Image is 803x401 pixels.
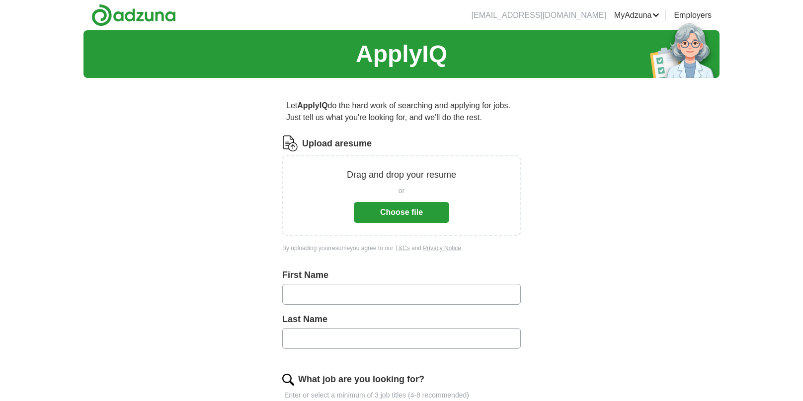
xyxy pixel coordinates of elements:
[298,373,424,386] label: What job are you looking for?
[423,245,461,252] a: Privacy Notice
[347,168,456,182] p: Drag and drop your resume
[354,202,449,223] button: Choose file
[297,101,327,110] strong: ApplyIQ
[91,4,176,26] img: Adzuna logo
[282,135,298,151] img: CV Icon
[614,9,660,21] a: MyAdzuna
[282,96,521,128] p: Let do the hard work of searching and applying for jobs. Just tell us what you're looking for, an...
[282,244,521,253] div: By uploading your resume you agree to our and .
[674,9,712,21] a: Employers
[356,36,447,72] h1: ApplyIQ
[282,268,521,282] label: First Name
[282,390,521,401] p: Enter or select a minimum of 3 job titles (4-8 recommended)
[395,245,410,252] a: T&Cs
[399,186,404,196] span: or
[282,374,294,386] img: search.png
[282,313,521,326] label: Last Name
[302,137,372,150] label: Upload a resume
[472,9,606,21] li: [EMAIL_ADDRESS][DOMAIN_NAME]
